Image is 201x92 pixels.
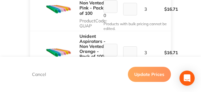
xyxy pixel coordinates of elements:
div: 0 [101,44,120,61]
aside: Products with bulk pricing cannot be edited. [104,22,171,31]
img: MnRvdjJhaw [43,37,74,68]
div: 0 [101,0,120,18]
button: Cancel [30,72,48,77]
p: Product Code: GUAP [79,18,107,28]
p: 3 [140,7,151,12]
div: Open Intercom Messenger [179,71,195,86]
p: 3 [140,50,151,55]
a: Unident Aspirators - Non Vented Orange - Pack of 100 [79,33,105,59]
p: $16.71 [152,45,177,60]
button: Update Prices [128,67,171,82]
p: $16.71 [152,2,177,17]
